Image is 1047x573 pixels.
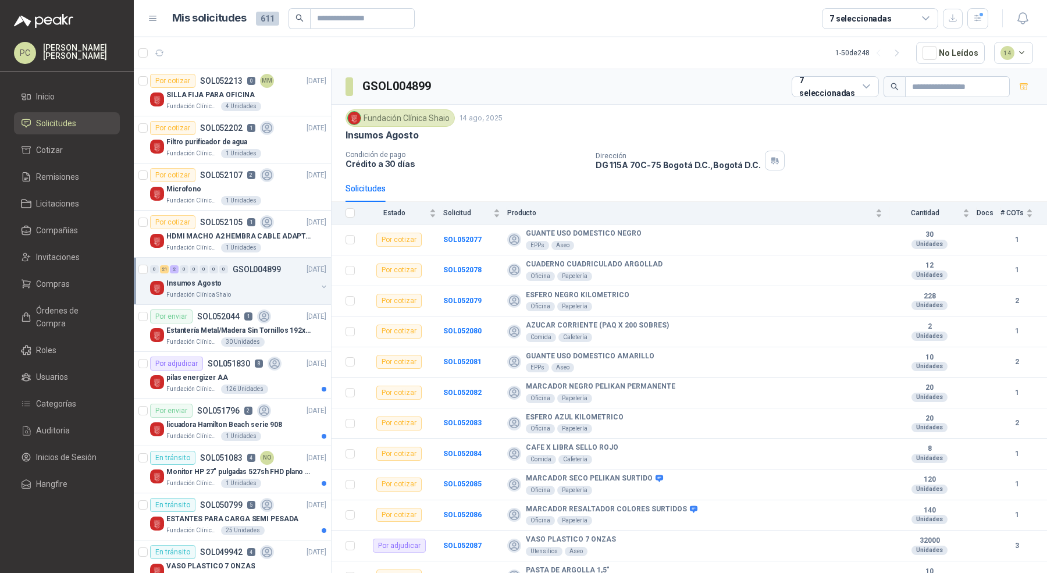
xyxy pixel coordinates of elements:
[1000,265,1033,276] b: 1
[221,432,261,441] div: 1 Unidades
[14,139,120,161] a: Cotizar
[166,385,219,394] p: Fundación Clínica Shaio
[36,277,70,290] span: Compras
[376,325,422,339] div: Por cotizar
[346,151,586,159] p: Condición de pago
[150,262,329,300] a: 0 21 2 0 0 0 0 0 GSOL004899[DATE] Company LogoInsumos AgostoFundación Clínica Shaio
[911,362,948,371] div: Unidades
[247,124,255,132] p: 1
[829,12,892,25] div: 7 seleccionadas
[36,224,78,237] span: Compañías
[36,117,76,130] span: Solicitudes
[551,363,574,372] div: Aseo
[14,300,120,334] a: Órdenes de Compra
[307,76,326,87] p: [DATE]
[346,109,455,127] div: Fundación Clínica Shaio
[247,548,255,556] p: 4
[36,344,56,357] span: Roles
[911,240,948,249] div: Unidades
[166,243,219,252] p: Fundación Clínica Shaio
[166,514,298,525] p: ESTANTES PARA CARGA SEMI PESADA
[443,511,482,519] b: SOL052086
[134,163,331,211] a: Por cotizarSOL0521072[DATE] Company LogoMicrofonoFundación Clínica Shaio1 Unidades
[200,171,243,179] p: SOL052107
[526,424,555,433] div: Oficina
[911,454,948,463] div: Unidades
[1000,449,1033,460] b: 1
[134,211,331,258] a: Por cotizarSOL0521051[DATE] Company LogoHDMI MACHO A2 HEMBRA CABLE ADAPTADOR CONVERTIDOR FOR MONI...
[526,547,562,556] div: Utensilios
[526,302,555,311] div: Oficina
[14,86,120,108] a: Inicio
[36,304,109,330] span: Órdenes de Compra
[526,333,556,342] div: Comida
[526,291,629,300] b: ESFERO NEGRO KILOMETRICO
[443,480,482,488] b: SOL052085
[596,152,761,160] p: Dirección
[150,281,164,295] img: Company Logo
[1000,209,1024,217] span: # COTs
[1000,387,1033,398] b: 1
[443,236,482,244] a: SOL052077
[160,265,169,273] div: 21
[1000,357,1033,368] b: 2
[172,10,247,27] h1: Mis solicitudes
[247,171,255,179] p: 2
[14,273,120,295] a: Compras
[889,506,970,515] b: 140
[221,479,261,488] div: 1 Unidades
[14,193,120,215] a: Licitaciones
[260,74,274,88] div: MM
[200,265,208,273] div: 0
[916,42,985,64] button: No Leídos
[166,102,219,111] p: Fundación Clínica Shaio
[526,394,555,403] div: Oficina
[526,272,555,281] div: Oficina
[150,404,193,418] div: Por enviar
[889,414,970,423] b: 20
[221,149,261,158] div: 1 Unidades
[376,508,422,522] div: Por cotizar
[911,332,948,341] div: Unidades
[200,548,243,556] p: SOL049942
[376,478,422,492] div: Por cotizar
[596,160,761,170] p: DG 115A 70C-75 Bogotá D.C. , Bogotá D.C.
[150,517,164,531] img: Company Logo
[247,218,255,226] p: 1
[256,12,279,26] span: 611
[526,486,555,495] div: Oficina
[166,337,219,347] p: Fundación Clínica Shaio
[150,234,164,248] img: Company Logo
[200,124,243,132] p: SOL052202
[889,230,970,240] b: 30
[443,297,482,305] b: SOL052079
[170,265,179,273] div: 2
[376,233,422,247] div: Por cotizar
[558,333,592,342] div: Cafetería
[526,413,624,422] b: ESFERO AZUL KILOMETRICO
[526,505,687,514] b: MARCADOR RESALTADOR COLORES SURTIDOS
[346,182,386,195] div: Solicitudes
[295,14,304,22] span: search
[443,419,482,427] a: SOL052083
[247,501,255,509] p: 5
[14,14,73,28] img: Logo peakr
[376,447,422,461] div: Por cotizar
[255,360,263,368] p: 8
[1000,479,1033,490] b: 1
[166,325,311,336] p: Estantería Metal/Madera Sin Tornillos 192x100x50 cm 5 Niveles Gris
[134,305,331,352] a: Por enviarSOL0520441[DATE] Company LogoEstantería Metal/Madera Sin Tornillos 192x100x50 cm 5 Nive...
[362,202,443,225] th: Estado
[197,312,240,321] p: SOL052044
[891,83,899,91] span: search
[307,217,326,228] p: [DATE]
[14,42,36,64] div: PC
[150,545,195,559] div: En tránsito
[14,166,120,188] a: Remisiones
[200,454,243,462] p: SOL051083
[219,265,228,273] div: 0
[150,140,164,154] img: Company Logo
[36,478,67,490] span: Hangfire
[376,264,422,277] div: Por cotizar
[209,265,218,273] div: 0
